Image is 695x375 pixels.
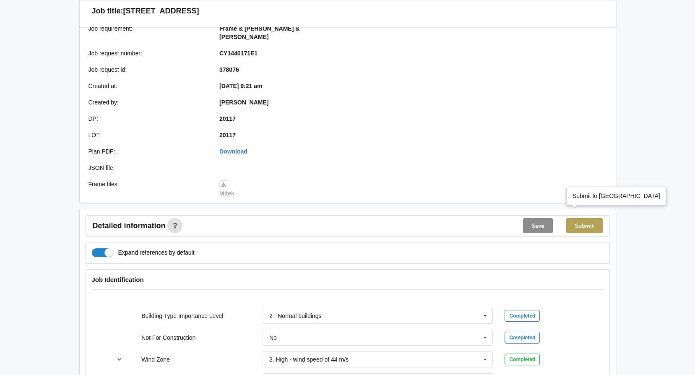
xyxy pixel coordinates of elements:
div: Created by : [83,98,214,107]
div: Completed [505,354,540,365]
div: Completed [505,332,540,344]
h3: Job title: [92,6,123,16]
button: Submit [566,218,603,233]
h3: [STREET_ADDRESS] [123,6,199,16]
b: 20117 [219,115,236,122]
label: Wind Zone [141,356,170,363]
div: Job request id : [83,65,214,74]
label: Not For Construction [141,334,195,341]
a: Mitek [219,181,234,197]
div: Submit to [GEOGRAPHIC_DATA] [573,192,660,200]
label: Expand references by default [92,248,195,257]
b: [PERSON_NAME] [219,99,268,106]
div: Plan PDF : [83,147,214,156]
b: [DATE] 9:21 am [219,83,262,89]
a: Download [219,148,247,155]
button: reference-toggle [111,352,128,367]
div: Job requirement : [83,24,214,41]
div: 2 - Normal buildings [269,313,322,319]
b: 20117 [219,132,236,138]
b: CY1440171E1 [219,50,258,57]
div: Completed [505,310,540,322]
b: 378076 [219,66,239,73]
label: Building Type Importance Level [141,312,223,319]
div: No [269,335,277,341]
span: Detailed information [93,222,166,229]
div: LOT : [83,131,214,139]
div: 3. High - wind speed of 44 m/s [269,357,349,362]
div: Created at : [83,82,214,90]
div: Job request number : [83,49,214,57]
div: DP : [83,115,214,123]
div: JSON file : [83,164,214,172]
div: Frame files : [83,180,214,198]
h4: Job Identification [92,276,604,284]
